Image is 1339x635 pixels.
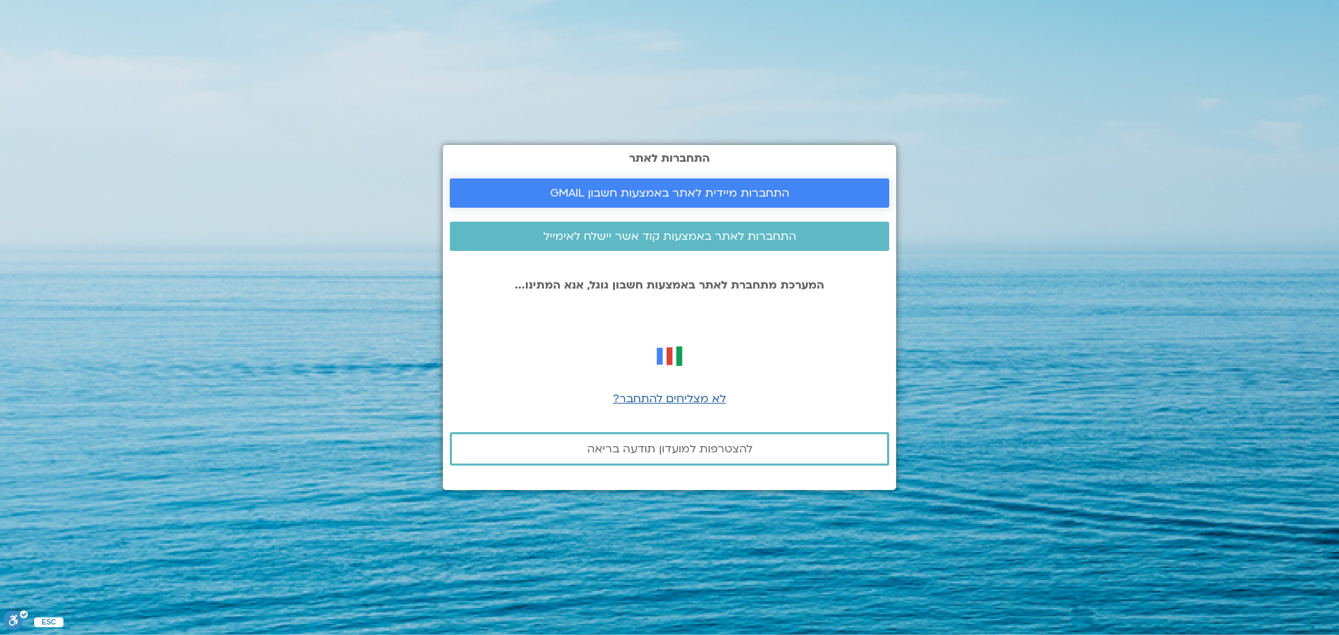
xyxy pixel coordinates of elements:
[450,178,889,208] a: התחברות מיידית לאתר באמצעות חשבון GMAIL
[543,230,796,243] span: התחברות לאתר באמצעות קוד אשר יישלח לאימייל
[450,432,889,466] a: להצטרפות למועדון תודעה בריאה
[550,187,789,199] span: התחברות מיידית לאתר באמצעות חשבון GMAIL
[450,279,889,291] p: המערכת מתחברת לאתר באמצעות חשבון גוגל, אנא המתינו...
[587,443,752,455] span: להצטרפות למועדון תודעה בריאה
[613,391,726,406] a: לא מצליחים להתחבר?
[450,222,889,251] a: התחברות לאתר באמצעות קוד אשר יישלח לאימייל
[450,152,889,165] h2: התחברות לאתר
